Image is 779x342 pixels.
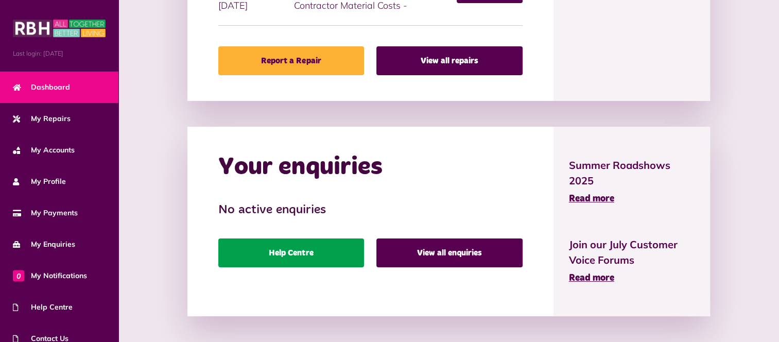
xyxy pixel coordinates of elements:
a: View all enquiries [376,238,523,267]
span: Read more [569,273,614,283]
a: Summer Roadshows 2025 Read more [569,158,695,206]
span: 0 [13,270,24,281]
span: Read more [569,194,614,203]
a: View all repairs [376,46,523,75]
a: Report a Repair [218,46,365,75]
img: MyRBH [13,18,106,39]
span: Last login: [DATE] [13,49,106,58]
span: My Payments [13,208,78,218]
span: My Accounts [13,145,75,156]
h3: No active enquiries [218,203,523,218]
span: My Notifications [13,270,87,281]
span: My Repairs [13,113,71,124]
a: Help Centre [218,238,365,267]
span: Join our July Customer Voice Forums [569,237,695,268]
span: Help Centre [13,302,73,313]
span: Dashboard [13,82,70,93]
span: My Enquiries [13,239,75,250]
h2: Your enquiries [218,152,383,182]
span: Summer Roadshows 2025 [569,158,695,189]
span: My Profile [13,176,66,187]
a: Join our July Customer Voice Forums Read more [569,237,695,285]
